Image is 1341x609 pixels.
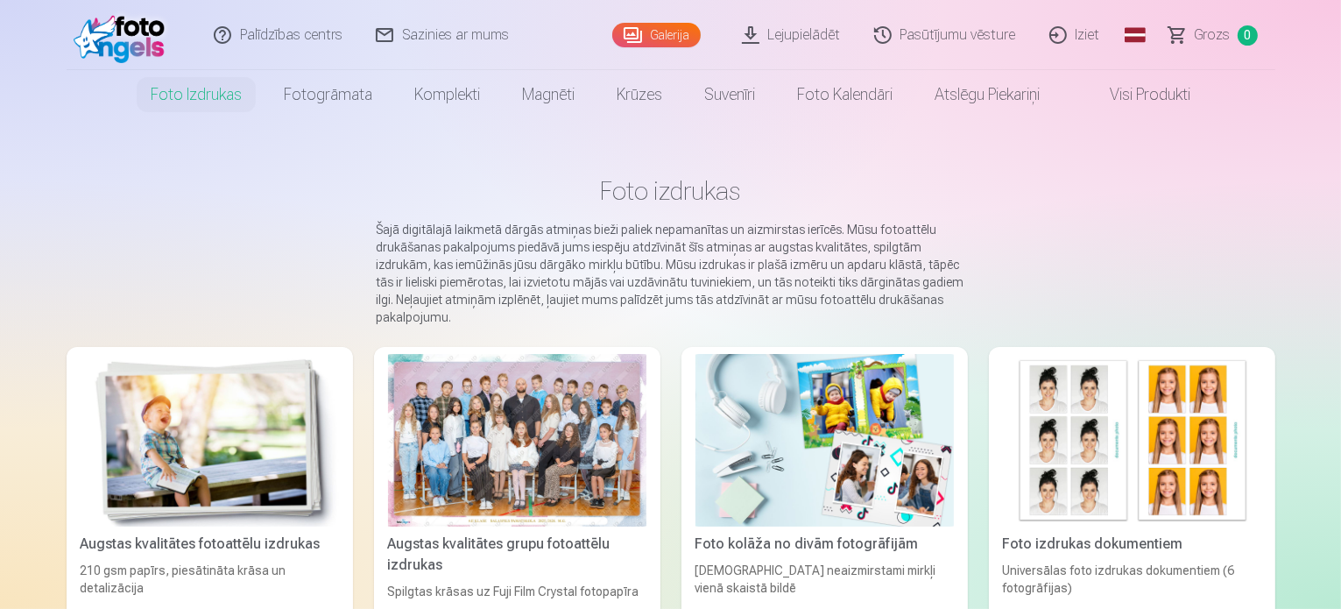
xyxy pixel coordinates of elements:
img: Foto kolāža no divām fotogrāfijām [695,354,954,527]
h1: Foto izdrukas [81,175,1261,207]
a: Galerija [612,23,701,47]
a: Komplekti [393,70,501,119]
div: Foto kolāža no divām fotogrāfijām [688,534,961,555]
p: Šajā digitālajā laikmetā dārgās atmiņas bieži paliek nepamanītas un aizmirstas ierīcēs. Mūsu foto... [377,221,965,326]
div: Augstas kvalitātes fotoattēlu izdrukas [74,534,346,555]
img: Foto izdrukas dokumentiem [1003,354,1261,527]
div: 210 gsm papīrs, piesātināta krāsa un detalizācija [74,562,346,600]
img: Augstas kvalitātes fotoattēlu izdrukas [81,354,339,527]
a: Atslēgu piekariņi [914,70,1061,119]
div: Spilgtas krāsas uz Fuji Film Crystal fotopapīra [381,583,653,600]
a: Visi produkti [1061,70,1211,119]
a: Foto izdrukas [130,70,263,119]
div: Universālas foto izdrukas dokumentiem (6 fotogrāfijas) [996,562,1268,600]
span: Grozs [1195,25,1231,46]
div: [DEMOGRAPHIC_DATA] neaizmirstami mirkļi vienā skaistā bildē [688,562,961,600]
a: Magnēti [501,70,596,119]
a: Fotogrāmata [263,70,393,119]
div: Augstas kvalitātes grupu fotoattēlu izdrukas [381,534,653,576]
div: Foto izdrukas dokumentiem [996,534,1268,555]
img: /fa1 [74,7,174,63]
a: Foto kalendāri [776,70,914,119]
span: 0 [1238,25,1258,46]
a: Suvenīri [683,70,776,119]
a: Krūzes [596,70,683,119]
